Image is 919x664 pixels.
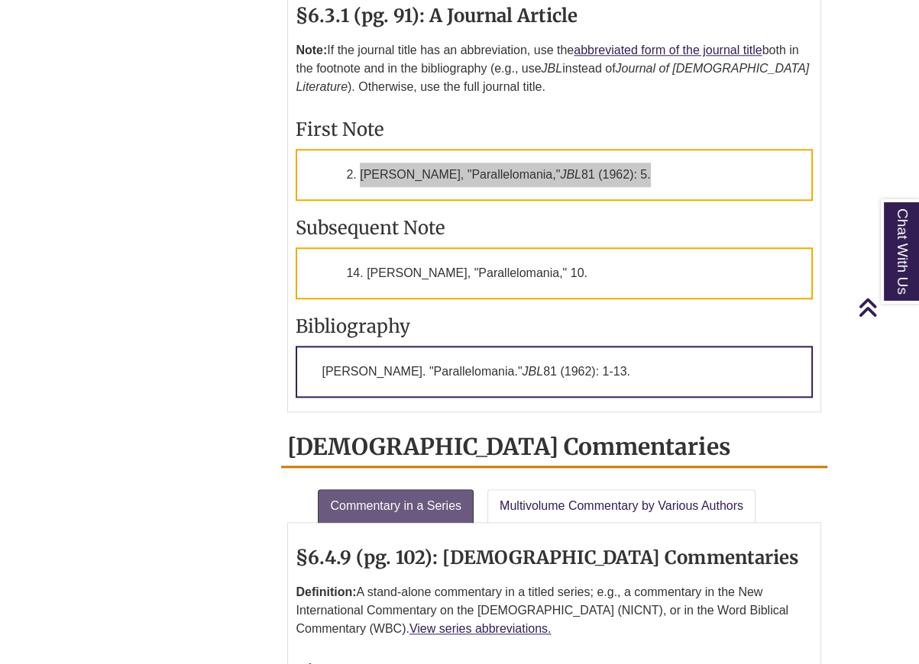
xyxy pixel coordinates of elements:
[296,585,356,598] strong: Definition:
[296,35,812,102] p: If the journal title has an abbreviation, use the both in the footnote and in the bibliography (e...
[296,118,812,141] h3: First Note
[560,168,581,181] em: JBL
[487,489,756,523] a: Multivolume Commentary by Various Authors
[296,546,798,569] strong: §6.4.9 (pg. 102): [DEMOGRAPHIC_DATA] Commentaries
[296,247,812,299] p: 14. [PERSON_NAME], "Parallelomania," 10.
[296,346,812,398] p: [PERSON_NAME]. "Parallelomania." 81 (1962): 1-13.
[296,149,812,201] p: 2. [PERSON_NAME], "Parallelomania," 81 (1962): 5.
[296,216,812,240] h3: Subsequent Note
[858,297,915,317] a: Back to Top
[296,4,578,27] strong: §6.3.1 (pg. 91): A Journal Article
[296,44,327,56] strong: Note:
[574,44,762,56] a: abbreviated form of the journal title
[318,489,474,523] a: Commentary in a Series
[523,365,544,378] em: JBL
[542,62,563,75] em: JBL
[296,577,812,644] p: A stand-alone commentary in a titled series; e.g., a commentary in the New International Commenta...
[409,622,552,635] a: View series abbreviations.
[296,314,812,338] h3: Bibliography
[281,427,827,468] h2: [DEMOGRAPHIC_DATA] Commentaries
